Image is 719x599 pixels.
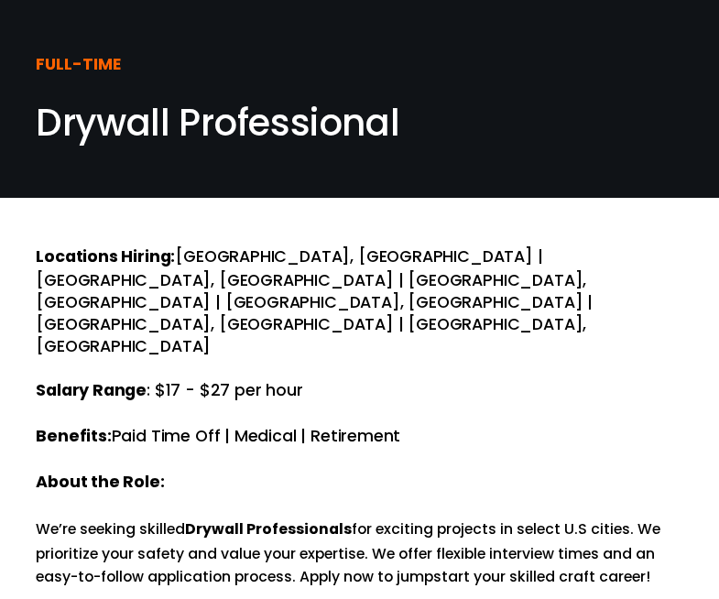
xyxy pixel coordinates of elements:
strong: Benefits: [36,423,111,452]
h4: : $17 - $27 per hour [36,379,683,403]
strong: Drywall Professionals [185,518,352,543]
strong: FULL-TIME [36,51,121,80]
span: Drywall Professional [36,97,399,148]
strong: Locations Hiring: [36,244,175,272]
strong: Salary Range [36,377,147,406]
strong: About the Role: [36,469,164,497]
p: We’re seeking skilled for exciting projects in select U.S cities. We prioritize your safety and v... [36,517,683,589]
h4: Paid Time Off | Medical | Retirement [36,425,683,449]
h4: [GEOGRAPHIC_DATA], [GEOGRAPHIC_DATA] | [GEOGRAPHIC_DATA], [GEOGRAPHIC_DATA] | [GEOGRAPHIC_DATA], ... [36,245,683,358]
